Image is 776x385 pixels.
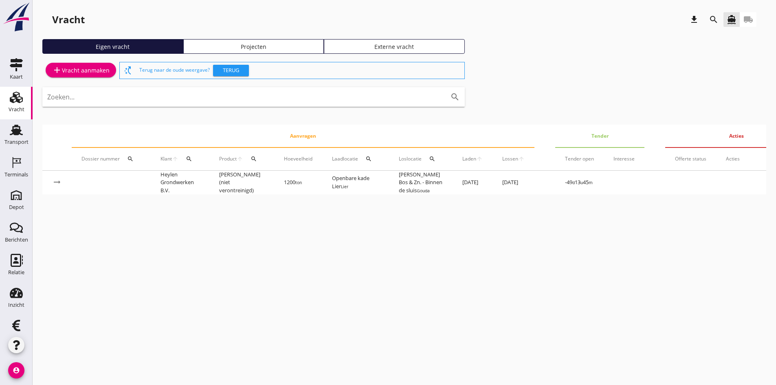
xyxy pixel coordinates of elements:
span: 1200 [284,178,302,186]
div: Hoeveelheid [284,155,312,163]
button: Terug [213,65,249,76]
i: arrow_right_alt [52,177,62,187]
span: -49 13 45 [565,178,593,186]
i: add [52,65,62,75]
td: Heylen Grondwerken B.V. [151,171,209,195]
div: Terminals [4,172,28,177]
div: Inzicht [8,302,24,308]
small: ton [295,180,302,185]
i: search [450,92,460,102]
div: Eigen vracht [46,42,180,51]
i: account_circle [8,362,24,378]
i: search [709,15,719,24]
div: Vracht [9,107,24,112]
i: switch_access_shortcut [123,66,133,75]
small: d [572,180,575,185]
td: [PERSON_NAME] (niet verontreinigd) [209,171,274,195]
small: m [589,180,593,185]
span: Product [219,155,237,163]
i: content_copy [766,176,776,186]
div: Dossier nummer [81,149,141,169]
i: directions_boat [727,15,736,24]
small: Lier [341,184,348,189]
th: Aanvragen [72,125,534,147]
a: Externe vracht [324,39,465,54]
i: search [365,156,372,162]
td: [PERSON_NAME] Bos & Zn. - Binnen de sluis [389,171,453,195]
div: Loslocatie [399,149,443,169]
div: Kaart [10,74,23,79]
span: Klant [160,155,172,163]
td: Openbare kade Lier [322,171,389,195]
th: Tender [555,125,644,147]
i: arrow_upward [172,156,178,162]
i: search [186,156,192,162]
img: logo-small.a267ee39.svg [2,2,31,32]
i: local_shipping [743,15,753,24]
small: Gouda [417,188,430,194]
small: u [580,180,583,185]
div: Vracht [52,13,85,26]
div: Relatie [8,270,24,275]
span: Lossen [502,155,518,163]
div: Tender open [565,155,594,163]
div: Vracht aanmaken [52,65,110,75]
i: arrow_upward [237,156,243,162]
div: Externe vracht [328,42,461,51]
i: arrow_upward [518,156,525,162]
td: [DATE] [492,171,534,195]
td: [DATE] [453,171,492,195]
i: search [251,156,257,162]
span: Laden [462,155,476,163]
div: Projecten [187,42,321,51]
div: Terug [216,66,246,75]
div: Laadlocatie [332,149,379,169]
div: Berichten [5,237,28,242]
div: Depot [9,205,24,210]
div: Transport [4,139,29,145]
i: search [127,156,134,162]
a: Projecten [183,39,324,54]
i: arrow_upward [476,156,483,162]
div: Interesse [613,155,635,163]
a: Vracht aanmaken [46,63,116,77]
i: download [689,15,699,24]
div: Terug naar de oude weergave? [139,62,461,79]
div: Offerte status [675,155,706,163]
i: search [429,156,435,162]
input: Zoeken... [47,90,437,103]
a: Eigen vracht [42,39,183,54]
